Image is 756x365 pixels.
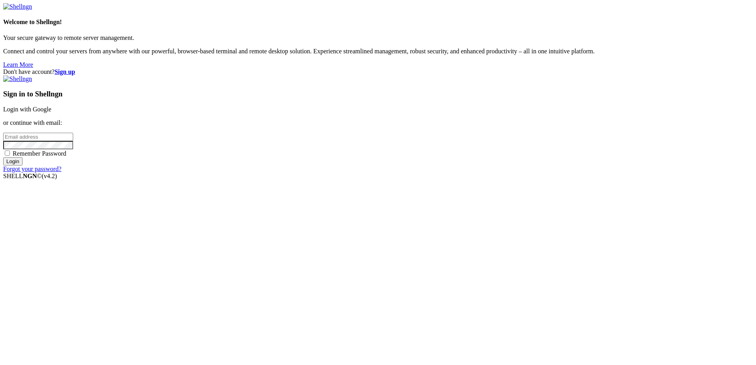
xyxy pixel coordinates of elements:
b: NGN [23,173,37,179]
span: SHELL © [3,173,57,179]
p: or continue with email: [3,119,753,126]
p: Connect and control your servers from anywhere with our powerful, browser-based terminal and remo... [3,48,753,55]
img: Shellngn [3,75,32,83]
input: Remember Password [5,151,10,156]
h4: Welcome to Shellngn! [3,19,753,26]
h3: Sign in to Shellngn [3,90,753,98]
span: Remember Password [13,150,66,157]
p: Your secure gateway to remote server management. [3,34,753,41]
span: 4.2.0 [42,173,57,179]
a: Login with Google [3,106,51,113]
a: Sign up [55,68,75,75]
input: Login [3,157,23,166]
div: Don't have account? [3,68,753,75]
a: Learn More [3,61,33,68]
img: Shellngn [3,3,32,10]
input: Email address [3,133,73,141]
a: Forgot your password? [3,166,61,172]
